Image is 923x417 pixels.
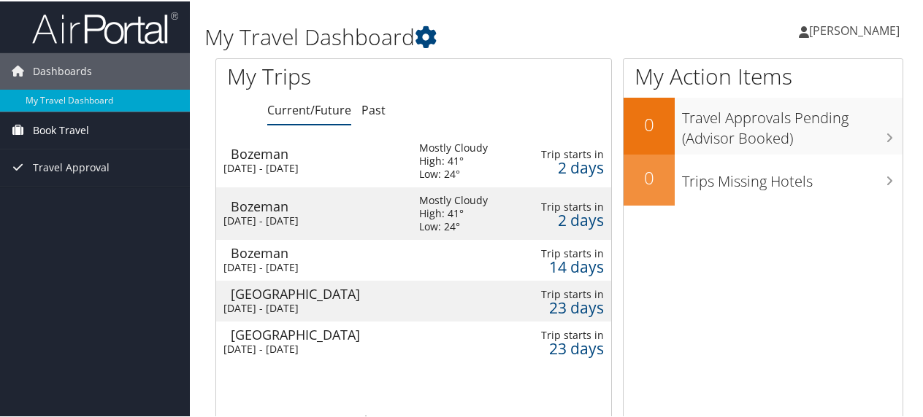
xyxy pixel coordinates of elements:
div: [DATE] - [DATE] [223,213,397,226]
div: Trip starts in [531,327,604,340]
a: Current/Future [267,101,351,117]
h3: Travel Approvals Pending (Advisor Booked) [682,99,903,147]
div: Bozeman [231,198,405,211]
div: Trip starts in [531,199,604,212]
span: Book Travel [33,111,89,147]
div: 23 days [531,340,604,354]
img: airportal-logo.png [32,9,178,44]
div: Trip starts in [531,287,604,300]
div: Bozeman [231,245,405,258]
span: Dashboards [33,52,92,88]
div: [GEOGRAPHIC_DATA] [231,286,405,299]
div: 23 days [531,300,604,313]
div: 2 days [531,160,604,173]
div: Low: 24° [419,219,488,232]
div: [GEOGRAPHIC_DATA] [231,327,405,340]
h1: My Action Items [624,60,903,90]
div: [DATE] - [DATE] [223,260,397,273]
div: Mostly Cloudy [419,192,488,206]
div: High: 41° [419,206,488,219]
div: 2 days [531,212,604,225]
h3: Trips Missing Hotels [682,163,903,190]
h2: 0 [624,164,675,189]
div: Low: 24° [419,166,488,179]
div: Bozeman [231,146,405,159]
a: 0Trips Missing Hotels [624,153,903,204]
div: [DATE] - [DATE] [223,160,397,174]
h1: My Trips [227,60,436,90]
div: [DATE] - [DATE] [223,341,397,354]
div: Trip starts in [531,147,604,160]
div: [DATE] - [DATE] [223,300,397,313]
div: 14 days [531,259,604,272]
a: Past [361,101,386,117]
h2: 0 [624,111,675,136]
h1: My Travel Dashboard [204,20,678,51]
span: [PERSON_NAME] [809,21,900,37]
a: 0Travel Approvals Pending (Advisor Booked) [624,96,903,152]
a: [PERSON_NAME] [799,7,914,51]
span: Travel Approval [33,148,110,184]
div: Mostly Cloudy [419,140,488,153]
div: High: 41° [419,153,488,166]
div: Trip starts in [531,246,604,259]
